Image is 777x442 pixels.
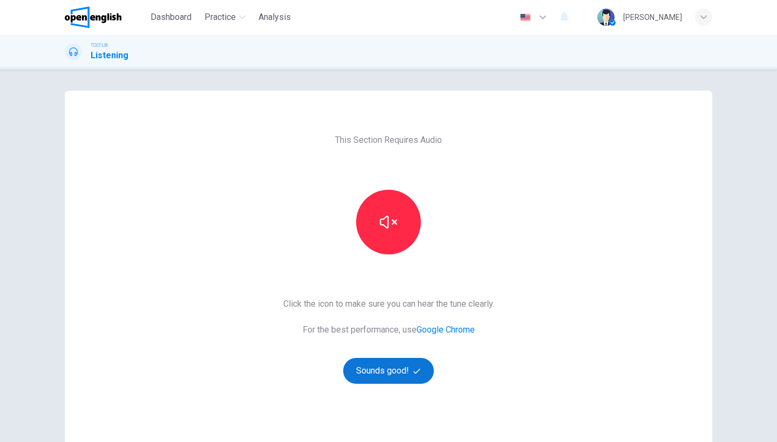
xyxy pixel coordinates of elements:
img: en [519,13,532,22]
span: TOEFL® [91,42,108,49]
a: Google Chrome [417,324,475,335]
h1: Listening [91,49,128,62]
span: This Section Requires Audio [335,134,442,147]
span: Practice [205,11,236,24]
span: For the best performance, use [283,323,494,336]
span: Analysis [258,11,291,24]
img: Profile picture [597,9,615,26]
div: [PERSON_NAME] [623,11,682,24]
button: Analysis [254,8,295,27]
span: Click the icon to make sure you can hear the tune clearly. [283,298,494,310]
button: Practice [200,8,250,27]
a: OpenEnglish logo [65,6,146,28]
img: OpenEnglish logo [65,6,121,28]
button: Sounds good! [343,358,434,384]
button: Dashboard [146,8,196,27]
span: Dashboard [151,11,192,24]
